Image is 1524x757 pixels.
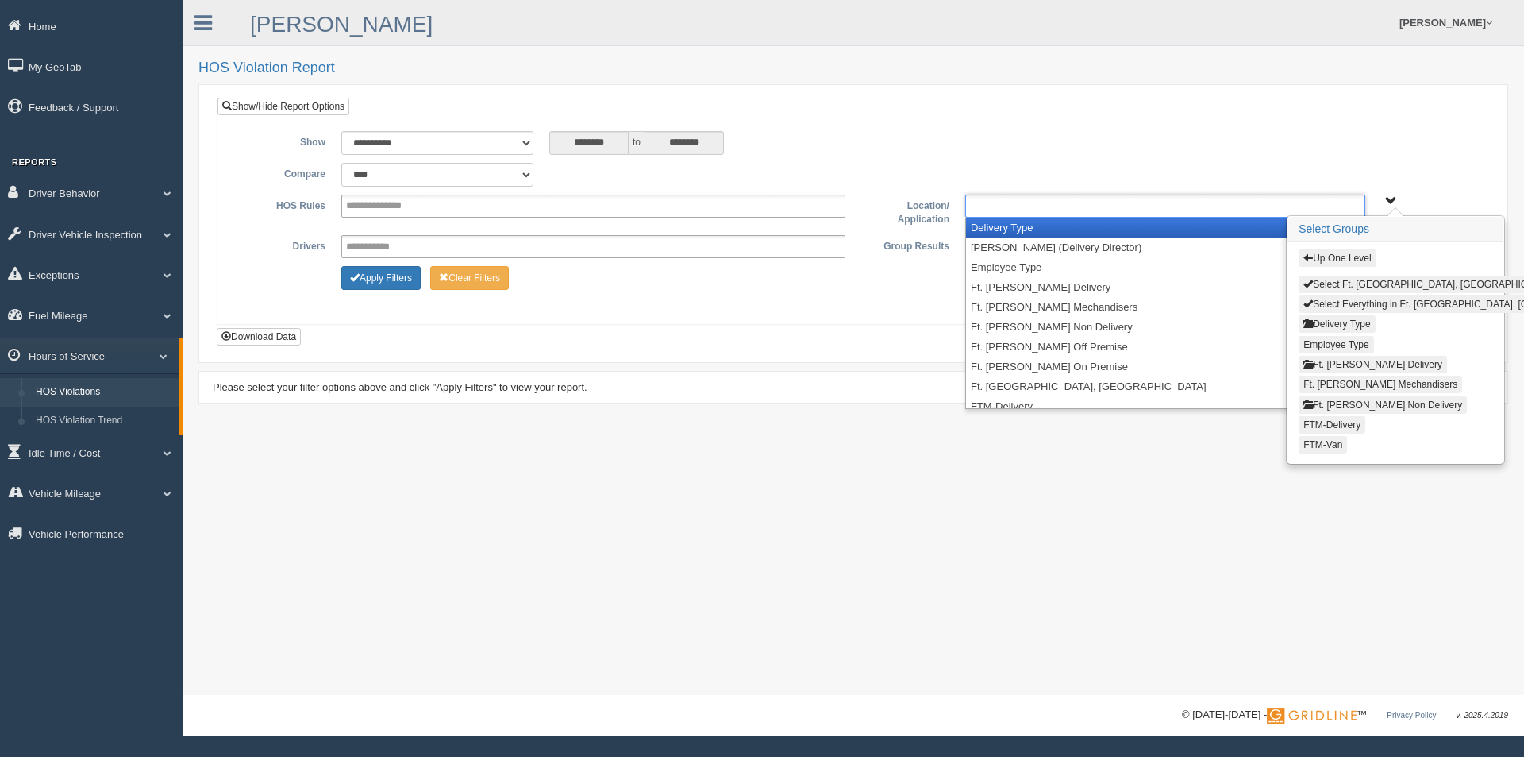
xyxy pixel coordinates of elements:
[853,195,957,227] label: Location/ Application
[29,378,179,407] a: HOS Violations
[966,317,1364,337] li: Ft. [PERSON_NAME] Non Delivery
[853,235,957,254] label: Group Results
[217,328,301,346] button: Download Data
[1299,436,1347,454] button: FTM-Van
[29,407,179,435] a: HOS Violation Trend
[966,396,1364,416] li: FTM-Delivery
[966,357,1364,377] li: Ft. [PERSON_NAME] On Premise
[1182,707,1508,724] div: © [DATE]-[DATE] - ™
[229,163,333,182] label: Compare
[198,60,1508,76] h2: HOS Violation Report
[229,195,333,214] label: HOS Rules
[1299,336,1374,353] button: Employee Type
[966,277,1364,297] li: Ft. [PERSON_NAME] Delivery
[1287,217,1503,242] h3: Select Groups
[250,12,433,37] a: [PERSON_NAME]
[1299,315,1375,333] button: Delivery Type
[341,266,421,290] button: Change Filter Options
[629,131,645,155] span: to
[966,218,1364,238] li: Delivery Type
[229,131,333,150] label: Show
[1299,416,1365,434] button: FTM-Delivery
[1387,711,1436,720] a: Privacy Policy
[1267,708,1357,724] img: Gridline
[430,266,509,290] button: Change Filter Options
[966,297,1364,317] li: Ft. [PERSON_NAME] Mechandisers
[966,238,1364,257] li: [PERSON_NAME] (Delivery Director)
[1299,356,1447,373] button: Ft. [PERSON_NAME] Delivery
[229,235,333,254] label: Drivers
[217,98,349,115] a: Show/Hide Report Options
[1457,711,1508,720] span: v. 2025.4.2019
[966,257,1364,277] li: Employee Type
[1299,396,1467,414] button: Ft. [PERSON_NAME] Non Delivery
[966,337,1364,357] li: Ft. [PERSON_NAME] Off Premise
[1299,376,1462,393] button: Ft. [PERSON_NAME] Mechandisers
[1299,249,1376,267] button: Up One Level
[966,377,1364,396] li: Ft. [GEOGRAPHIC_DATA], [GEOGRAPHIC_DATA]
[213,381,587,393] span: Please select your filter options above and click "Apply Filters" to view your report.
